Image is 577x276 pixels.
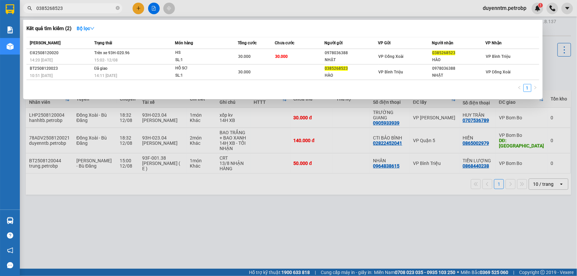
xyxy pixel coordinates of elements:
[238,70,251,74] span: 30.000
[325,57,378,63] div: NHẬT
[523,84,531,92] li: 1
[175,65,225,72] div: HỒ SƠ
[325,72,378,79] div: HÀO
[524,84,531,92] a: 1
[379,54,404,59] span: VP Đồng Xoài
[6,4,14,14] img: logo-vxr
[30,50,92,57] div: ĐX2508120020
[238,54,251,59] span: 30.000
[30,73,53,78] span: 10:51 [DATE]
[486,70,511,74] span: VP Đồng Xoài
[94,58,118,62] span: 15:02 - 12/08
[7,43,14,50] img: warehouse-icon
[71,23,100,34] button: Bộ lọcdown
[378,41,391,45] span: VP Gửi
[275,54,288,59] span: 30.000
[7,26,14,33] img: solution-icon
[175,49,225,57] div: HS
[90,26,95,31] span: down
[116,5,120,12] span: close-circle
[432,51,455,55] span: 0385268523
[7,247,13,254] span: notification
[432,72,485,79] div: NHẬT
[26,25,71,32] h3: Kết quả tìm kiếm ( 2 )
[7,217,14,224] img: warehouse-icon
[175,41,193,45] span: Món hàng
[94,73,117,78] span: 14:11 [DATE]
[432,57,485,63] div: HÀO
[325,66,348,71] span: 0385268523
[485,41,502,45] span: VP Nhận
[531,84,539,92] li: Next Page
[30,41,61,45] span: [PERSON_NAME]
[379,70,403,74] span: VP Bình Triệu
[175,57,225,64] div: SL: 1
[531,84,539,92] button: right
[116,6,120,10] span: close-circle
[36,5,114,12] input: Tìm tên, số ĐT hoặc mã đơn
[515,84,523,92] button: left
[325,50,378,57] div: 0978036388
[94,51,130,55] span: Trên xe 93H-020.96
[77,26,95,31] strong: Bộ lọc
[517,86,521,90] span: left
[7,232,13,239] span: question-circle
[7,262,13,268] span: message
[27,6,32,11] span: search
[324,41,343,45] span: Người gửi
[432,41,453,45] span: Người nhận
[175,72,225,79] div: SL: 1
[533,86,537,90] span: right
[238,41,257,45] span: Tổng cước
[486,54,511,59] span: VP Bình Triệu
[515,84,523,92] li: Previous Page
[94,66,108,71] span: Đã giao
[94,41,112,45] span: Trạng thái
[30,65,92,72] div: BT2508120023
[275,41,295,45] span: Chưa cước
[432,65,485,72] div: 0978036388
[30,58,53,62] span: 14:20 [DATE]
